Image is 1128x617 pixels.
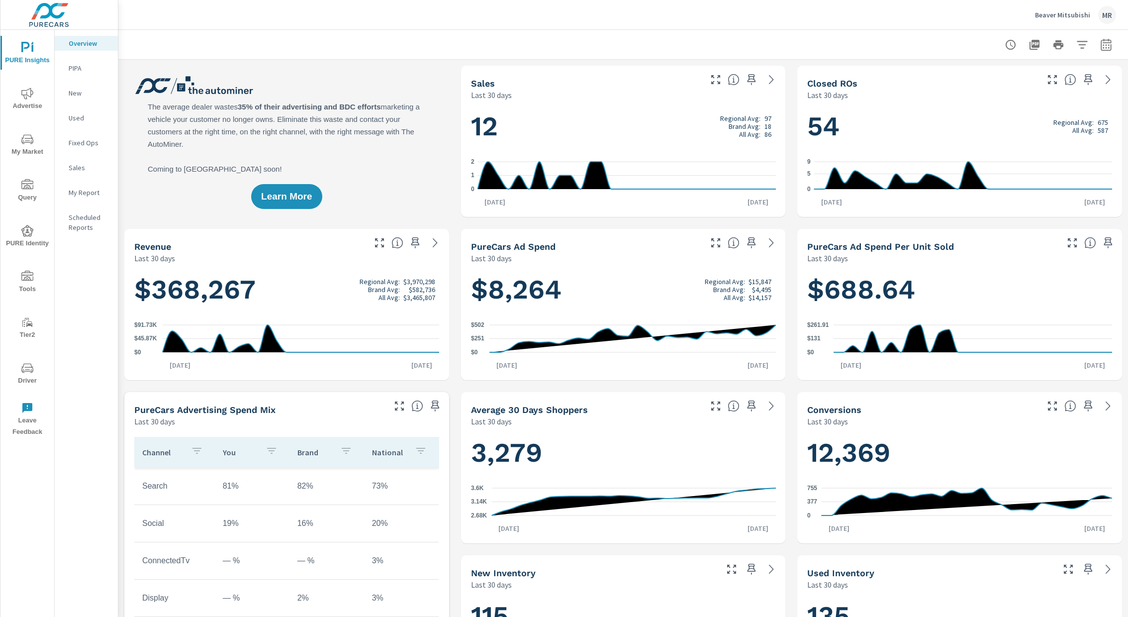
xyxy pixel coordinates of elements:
[724,561,740,577] button: Make Fullscreen
[69,63,110,73] p: PIPA
[749,278,771,286] p: $15,847
[471,568,536,578] h5: New Inventory
[3,42,51,66] span: PURE Insights
[1044,398,1060,414] button: Make Fullscreen
[134,321,157,328] text: $91.73K
[708,72,724,88] button: Make Fullscreen
[471,579,512,591] p: Last 30 days
[471,321,484,328] text: $502
[134,335,157,342] text: $45.87K
[55,36,118,51] div: Overview
[372,447,407,457] p: National
[739,130,760,138] p: All Avg:
[411,400,423,412] span: This table looks at how you compare to the amount of budget you spend per channel as opposed to y...
[471,78,495,89] h5: Sales
[1096,35,1116,55] button: Select Date Range
[55,61,118,76] div: PIPA
[1100,398,1116,414] a: See more details in report
[1080,561,1096,577] span: Save this to your personalized report
[807,579,848,591] p: Last 30 days
[814,197,849,207] p: [DATE]
[215,511,289,536] td: 19%
[741,360,775,370] p: [DATE]
[744,72,759,88] span: Save this to your personalized report
[471,273,776,307] h1: $8,264
[752,286,771,294] p: $4,495
[807,252,848,264] p: Last 30 days
[724,294,745,302] p: All Avg:
[134,273,439,307] h1: $368,267
[489,360,524,370] p: [DATE]
[471,252,512,264] p: Last 30 days
[134,415,175,427] p: Last 30 days
[3,179,51,204] span: Query
[134,252,175,264] p: Last 30 days
[1077,523,1112,533] p: [DATE]
[741,523,775,533] p: [DATE]
[134,474,215,499] td: Search
[807,405,861,415] h5: Conversions
[807,321,829,328] text: $261.91
[3,133,51,158] span: My Market
[251,184,322,209] button: Learn More
[807,186,811,193] text: 0
[807,499,817,506] text: 377
[807,436,1112,470] h1: 12,369
[134,405,276,415] h5: PureCars Advertising Spend Mix
[807,512,811,519] text: 0
[749,294,771,302] p: $14,157
[763,398,779,414] a: See more details in report
[297,447,332,457] p: Brand
[215,548,289,573] td: — %
[134,349,141,356] text: $0
[471,109,776,143] h1: 12
[807,335,821,342] text: $131
[1080,72,1096,88] span: Save this to your personalized report
[134,511,215,536] td: Social
[477,197,512,207] p: [DATE]
[55,160,118,175] div: Sales
[0,30,54,442] div: nav menu
[708,398,724,414] button: Make Fullscreen
[763,235,779,251] a: See more details in report
[807,78,857,89] h5: Closed ROs
[1064,74,1076,86] span: Number of Repair Orders Closed by the selected dealership group over the selected time range. [So...
[807,568,874,578] h5: Used Inventory
[3,88,51,112] span: Advertise
[729,122,760,130] p: Brand Avg:
[1053,118,1094,126] p: Regional Avg:
[471,158,474,165] text: 2
[471,172,474,179] text: 1
[807,170,811,177] text: 5
[1100,561,1116,577] a: See more details in report
[491,523,526,533] p: [DATE]
[134,586,215,611] td: Display
[289,511,364,536] td: 16%
[471,405,588,415] h5: Average 30 Days Shoppers
[55,185,118,200] div: My Report
[223,447,258,457] p: You
[1060,561,1076,577] button: Make Fullscreen
[728,237,740,249] span: Total cost of media for all PureCars channels for the selected dealership group over the selected...
[1048,35,1068,55] button: Print Report
[471,415,512,427] p: Last 30 days
[69,188,110,198] p: My Report
[261,192,312,201] span: Learn More
[807,273,1112,307] h1: $688.64
[807,89,848,101] p: Last 30 days
[69,163,110,173] p: Sales
[1035,10,1090,19] p: Beaver Mitsubishi
[807,415,848,427] p: Last 30 days
[764,130,771,138] p: 86
[471,335,484,342] text: $251
[427,235,443,251] a: See more details in report
[741,197,775,207] p: [DATE]
[471,241,556,252] h5: PureCars Ad Spend
[364,548,439,573] td: 3%
[391,398,407,414] button: Make Fullscreen
[744,398,759,414] span: Save this to your personalized report
[1077,197,1112,207] p: [DATE]
[403,294,435,302] p: $3,465,807
[69,138,110,148] p: Fixed Ops
[368,286,400,294] p: Brand Avg:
